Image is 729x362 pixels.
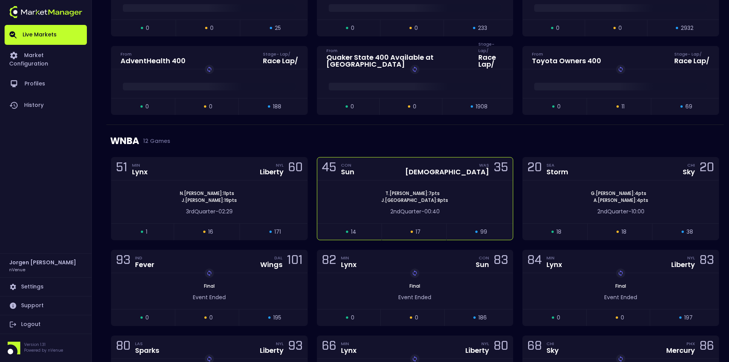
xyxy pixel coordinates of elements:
span: 38 [687,228,693,236]
div: PHX [687,341,695,347]
div: 83 [700,254,714,269]
div: Liberty [260,347,284,354]
a: Live Markets [5,25,87,45]
span: 0 [413,103,416,111]
div: AdventHealth 400 [121,57,186,64]
div: From [532,51,601,57]
a: Market Configuration [5,45,87,73]
div: 86 [700,340,714,354]
img: replayImg [412,270,418,276]
div: SEA [546,162,568,168]
span: 2932 [681,24,693,32]
p: Powered by nVenue [24,347,63,353]
img: replayImg [412,66,418,72]
span: Final [613,283,628,289]
span: 12 Games [139,138,170,144]
a: Support [5,296,87,315]
span: Event Ended [398,293,431,301]
span: - [628,208,631,215]
div: Sun [476,261,489,268]
div: Stage - Lap / [478,48,504,54]
span: 0 [209,103,212,111]
div: Race Lap / [263,57,298,64]
div: NYL [276,341,284,347]
div: Version 1.31Powered by nVenue [5,342,87,354]
div: MIN [132,162,148,168]
div: 20 [700,162,714,176]
img: replayImg [618,270,624,276]
div: 80 [494,340,508,354]
span: Event Ended [604,293,637,301]
span: G . [PERSON_NAME] : 4 pts [589,190,649,197]
span: 0 [145,103,149,111]
span: 18 [621,228,626,236]
div: LAS [135,341,159,347]
span: N . [PERSON_NAME] : 11 pts [178,190,236,197]
span: 0 [146,24,149,32]
div: 84 [527,254,542,269]
div: IND [135,255,154,261]
img: replayImg [206,66,212,72]
span: 18 [556,228,561,236]
div: 80 [116,340,130,354]
span: 10:00 [631,208,644,215]
span: 02:29 [219,208,233,215]
div: Fever [135,261,154,268]
div: 101 [287,254,303,269]
span: T . [PERSON_NAME] : 7 pts [383,190,442,197]
div: Liberty [260,169,284,175]
a: Settings [5,278,87,296]
div: MIN [341,255,357,261]
div: CHI [687,162,695,168]
span: 2nd Quarter [597,208,628,215]
div: CON [341,162,354,168]
div: 45 [322,162,336,176]
span: 1908 [476,103,488,111]
div: Sky [683,169,695,175]
h2: Jorgen [PERSON_NAME] [9,258,76,267]
span: - [215,208,219,215]
div: Toyota Owners 400 [532,57,601,64]
span: 1 [146,228,147,236]
div: 60 [288,162,303,176]
span: 0 [415,314,418,322]
span: 00:40 [424,208,440,215]
div: [DEMOGRAPHIC_DATA] [405,169,489,175]
a: Profiles [5,73,87,95]
div: Mercury [666,347,695,354]
img: replayImg [206,270,212,276]
div: MIN [546,255,562,261]
span: 14 [351,228,356,236]
div: MIN [341,341,357,347]
div: CON [479,255,489,261]
span: 0 [618,24,622,32]
div: 66 [322,340,336,354]
span: 0 [414,24,418,32]
div: DAL [274,255,282,261]
div: Race Lap / [674,57,709,64]
div: Wings [260,261,282,268]
span: 197 [684,314,693,322]
div: Race Lap / [478,54,504,68]
img: replayImg [618,356,624,362]
div: Liberty [671,261,695,268]
a: Logout [5,315,87,334]
div: NYL [687,255,695,261]
span: 0 [351,24,354,32]
div: 68 [527,340,542,354]
div: Sky [546,347,559,354]
span: 0 [210,24,214,32]
span: 0 [145,314,149,322]
div: 20 [527,162,542,176]
div: 83 [494,254,508,269]
div: Stage - Lap / [674,51,709,57]
a: History [5,95,87,116]
span: 25 [275,24,281,32]
span: 17 [416,228,421,236]
div: 82 [322,254,336,269]
div: WNBA [110,125,720,157]
div: Lynx [132,169,148,175]
span: 99 [480,228,487,236]
span: 233 [478,24,487,32]
span: 0 [557,103,561,111]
